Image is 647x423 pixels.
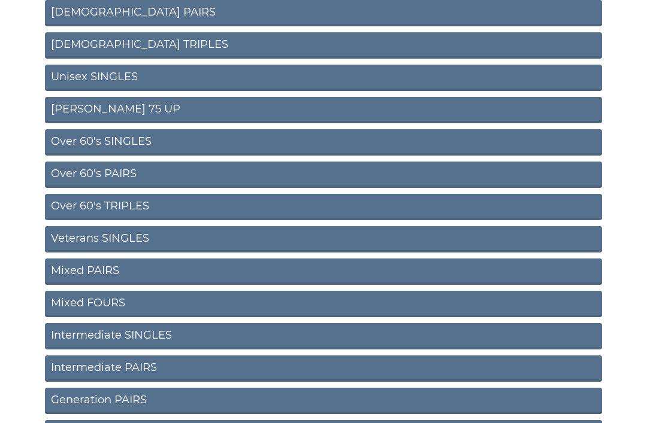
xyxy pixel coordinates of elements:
[45,1,602,27] a: [DEMOGRAPHIC_DATA] PAIRS
[45,227,602,253] a: Veterans SINGLES
[45,259,602,285] a: Mixed PAIRS
[45,291,602,318] a: Mixed FOURS
[45,98,602,124] a: [PERSON_NAME] 75 UP
[45,388,602,415] a: Generation PAIRS
[45,356,602,382] a: Intermediate PAIRS
[45,324,602,350] a: Intermediate SINGLES
[45,65,602,92] a: Unisex SINGLES
[45,33,602,59] a: [DEMOGRAPHIC_DATA] TRIPLES
[45,130,602,156] a: Over 60's SINGLES
[45,194,602,221] a: Over 60's TRIPLES
[45,162,602,188] a: Over 60's PAIRS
